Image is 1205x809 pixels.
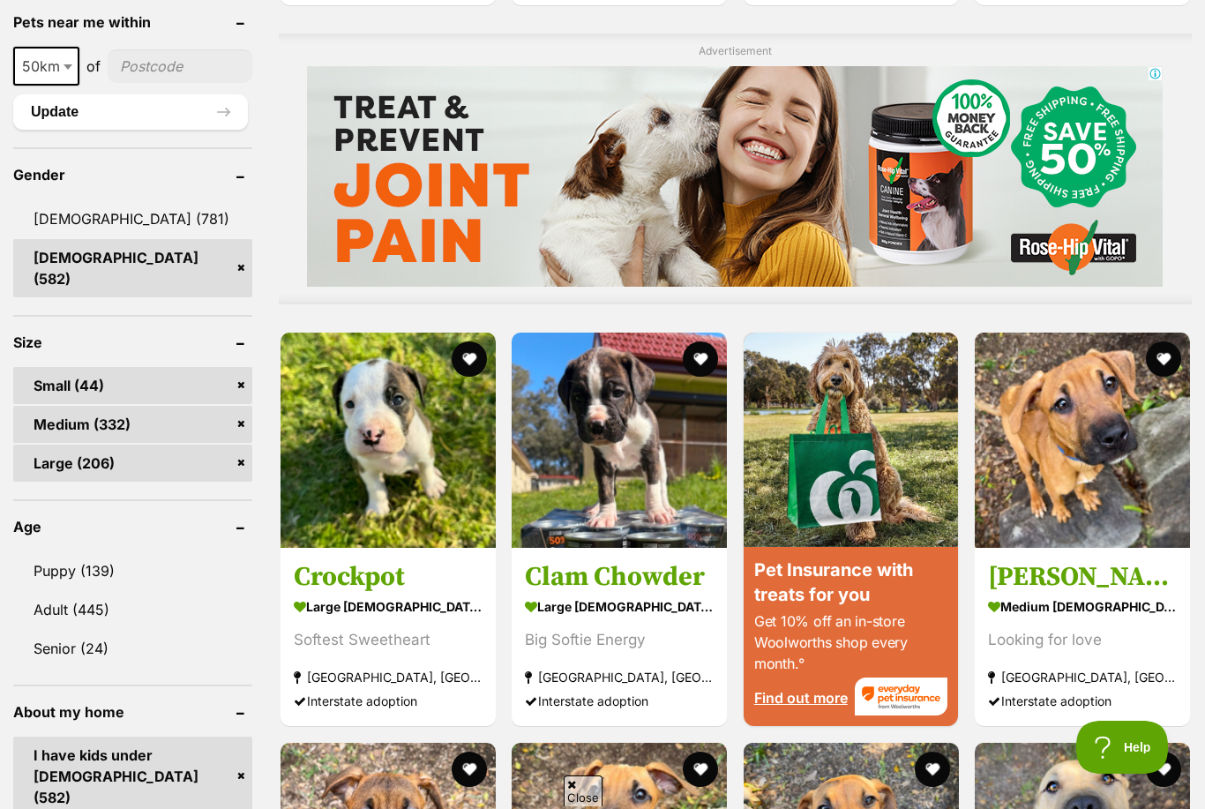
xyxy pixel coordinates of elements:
a: [DEMOGRAPHIC_DATA] (582) [13,239,252,297]
a: Crockpot large [DEMOGRAPHIC_DATA] Dog Softest Sweetheart [GEOGRAPHIC_DATA], [GEOGRAPHIC_DATA] Int... [281,547,496,726]
a: [PERSON_NAME] medium [DEMOGRAPHIC_DATA] Dog Looking for love [GEOGRAPHIC_DATA], [GEOGRAPHIC_DATA]... [975,547,1190,726]
a: Senior (24) [13,630,252,667]
span: 50km [13,47,79,86]
strong: large [DEMOGRAPHIC_DATA] Dog [294,594,483,619]
span: 50km [15,54,78,79]
button: Update [13,94,248,130]
header: Gender [13,167,252,183]
button: favourite [1146,752,1181,787]
div: Advertisement [279,34,1192,304]
h3: [PERSON_NAME] [988,560,1177,594]
strong: [GEOGRAPHIC_DATA], [GEOGRAPHIC_DATA] [294,665,483,689]
div: Softest Sweetheart [294,628,483,652]
button: favourite [914,752,949,787]
strong: large [DEMOGRAPHIC_DATA] Dog [525,594,714,619]
header: Pets near me within [13,14,252,30]
header: Size [13,334,252,350]
a: Adult (445) [13,591,252,628]
header: About my home [13,704,252,720]
a: Clam Chowder large [DEMOGRAPHIC_DATA] Dog Big Softie Energy [GEOGRAPHIC_DATA], [GEOGRAPHIC_DATA] ... [512,547,727,726]
input: postcode [108,49,252,83]
div: Interstate adoption [294,689,483,713]
a: [DEMOGRAPHIC_DATA] (781) [13,200,252,237]
span: of [86,56,101,77]
img: Crockpot - Bull Arab Dog [281,333,496,548]
button: favourite [1146,341,1181,377]
img: Clam Chowder - Bull Arab Dog [512,333,727,548]
button: favourite [683,752,718,787]
div: Looking for love [988,628,1177,652]
iframe: Help Scout Beacon - Open [1076,721,1170,774]
span: Close [564,775,602,806]
img: Cady - Mixed breed Dog [975,333,1190,548]
strong: medium [DEMOGRAPHIC_DATA] Dog [988,594,1177,619]
strong: [GEOGRAPHIC_DATA], [GEOGRAPHIC_DATA] [988,665,1177,689]
div: Big Softie Energy [525,628,714,652]
h3: Crockpot [294,560,483,594]
button: favourite [451,341,486,377]
div: Interstate adoption [525,689,714,713]
button: favourite [451,752,486,787]
h3: Clam Chowder [525,560,714,594]
iframe: Advertisement [307,66,1163,287]
button: favourite [683,341,718,377]
a: Large (206) [13,445,252,482]
a: Puppy (139) [13,552,252,589]
a: Small (44) [13,367,252,404]
a: Medium (332) [13,406,252,443]
div: Interstate adoption [988,689,1177,713]
header: Age [13,519,252,535]
strong: [GEOGRAPHIC_DATA], [GEOGRAPHIC_DATA] [525,665,714,689]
